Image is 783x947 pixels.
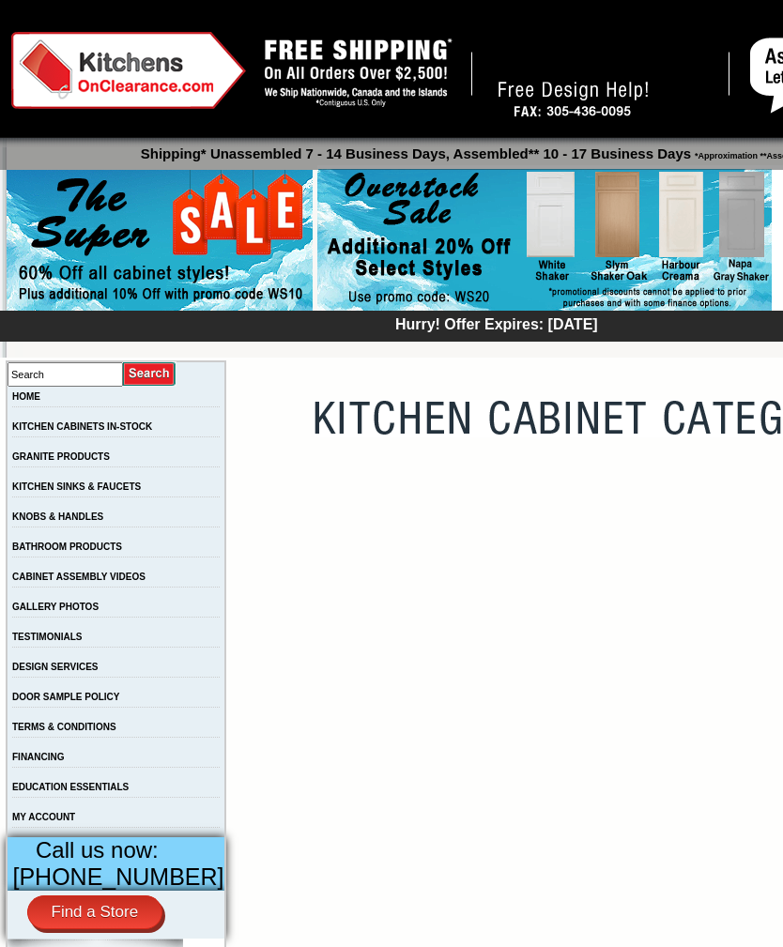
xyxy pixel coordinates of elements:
[12,602,99,612] a: GALLERY PHOTOS
[12,451,110,462] a: GRANITE PRODUCTS
[12,481,141,492] a: KITCHEN SINKS & FAUCETS
[123,361,177,387] input: Submit
[12,662,99,672] a: DESIGN SERVICES
[12,512,103,522] a: KNOBS & HANDLES
[12,391,40,402] a: HOME
[483,51,707,79] a: [PHONE_NUMBER]
[12,421,152,432] a: KITCHEN CABINETS IN-STOCK
[27,895,163,929] a: Find a Store
[12,632,82,642] a: TESTIMONIALS
[12,782,129,792] a: EDUCATION ESSENTIALS
[12,752,65,762] a: FINANCING
[12,812,75,822] a: MY ACCOUNT
[11,32,246,109] img: Kitchens on Clearance Logo
[13,863,224,890] a: [PHONE_NUMBER]
[36,837,159,863] span: Call us now:
[12,722,116,732] a: TERMS & CONDITIONS
[12,572,146,582] a: CABINET ASSEMBLY VIDEOS
[12,542,122,552] a: BATHROOM PRODUCTS
[12,692,119,702] a: DOOR SAMPLE POLICY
